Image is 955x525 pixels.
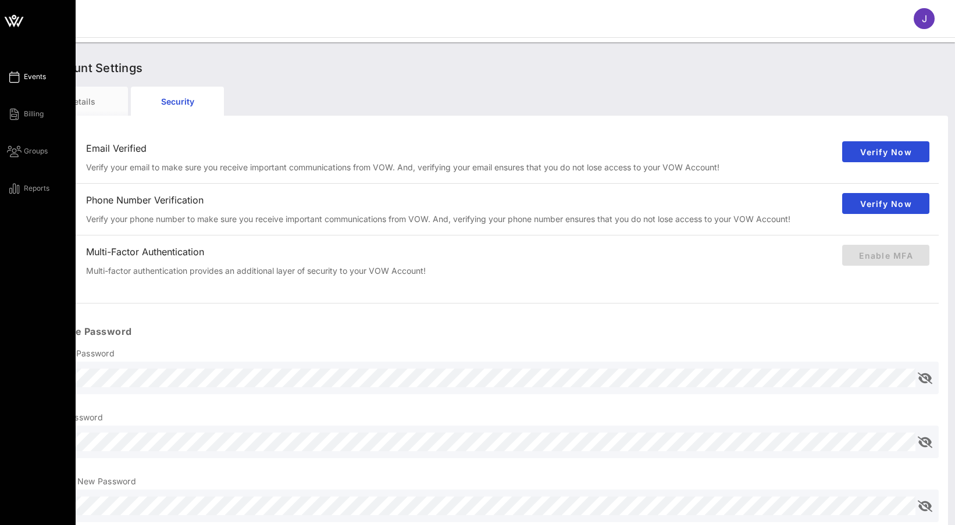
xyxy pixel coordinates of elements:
div: Phone Number Verification [86,195,833,206]
div: Account Settings [35,49,948,87]
div: J [914,8,935,29]
div: Verify your email to make sure you receive important communications from VOW. And, verifying your... [86,163,833,173]
div: Security [131,87,224,116]
p: New Password [44,412,939,423]
span: Events [24,72,46,82]
span: Groups [24,146,48,156]
div: Email Verified [86,143,833,154]
button: append icon [918,501,932,512]
span: Verify Now [851,199,920,209]
button: Verify Now [842,193,929,214]
div: Multi-factor authentication provides an additional layer of security to your VOW Account! [86,266,833,276]
span: J [922,13,927,24]
div: Multi-Factor Authentication [86,247,833,258]
button: append icon [918,373,932,384]
span: Verify Now [851,147,920,157]
span: Reports [24,183,49,194]
a: Groups [7,144,48,158]
div: Change Password [35,315,939,348]
div: Details [35,87,128,116]
p: Confirm New Password [44,476,939,487]
div: Verify your phone number to make sure you receive important communications from VOW. And, verifyi... [86,215,833,224]
a: Billing [7,107,44,121]
span: Billing [24,109,44,119]
button: Verify Now [842,141,929,162]
a: Reports [7,181,49,195]
a: Events [7,70,46,84]
p: Current Password [44,348,939,359]
button: append icon [918,437,932,448]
